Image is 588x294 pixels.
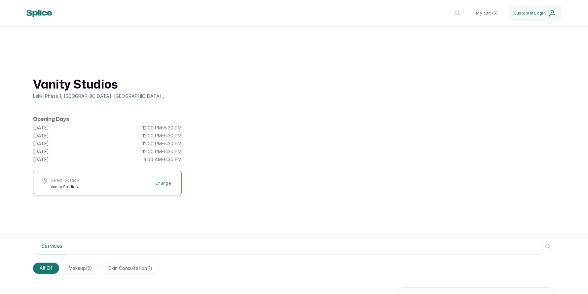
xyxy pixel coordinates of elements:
[62,263,99,274] span: makeup(2)
[142,125,182,131] p: 12:00 PM - 5:30 PM
[51,178,79,183] span: Select location
[102,263,159,274] span: skin consultation(1)
[33,77,182,93] h1: Vanity Studios
[143,156,182,163] p: 9:00 AM - 6:30 PM
[514,11,546,16] span: Customer Login
[33,132,49,139] p: [DATE]
[33,125,49,131] p: [DATE]
[33,148,49,155] p: [DATE]
[142,132,182,139] p: 12:00 PM - 5:30 PM
[33,115,182,123] h2: Opening Days
[37,238,66,254] button: Services
[142,148,182,155] p: 12:00 PM - 5:30 PM
[41,178,173,190] button: Select locationVanity StudiosChange
[51,184,79,190] span: Vanity Studios
[508,5,562,21] button: Customer Login
[33,140,49,147] p: [DATE]
[142,140,182,147] p: 12:00 PM - 5:30 PM
[33,93,182,99] p: Lekki Phase 1, [GEOGRAPHIC_DATA], [GEOGRAPHIC_DATA] , ,
[33,263,59,274] span: All (2)
[33,156,49,163] p: [DATE]
[471,5,503,21] button: My cart (0)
